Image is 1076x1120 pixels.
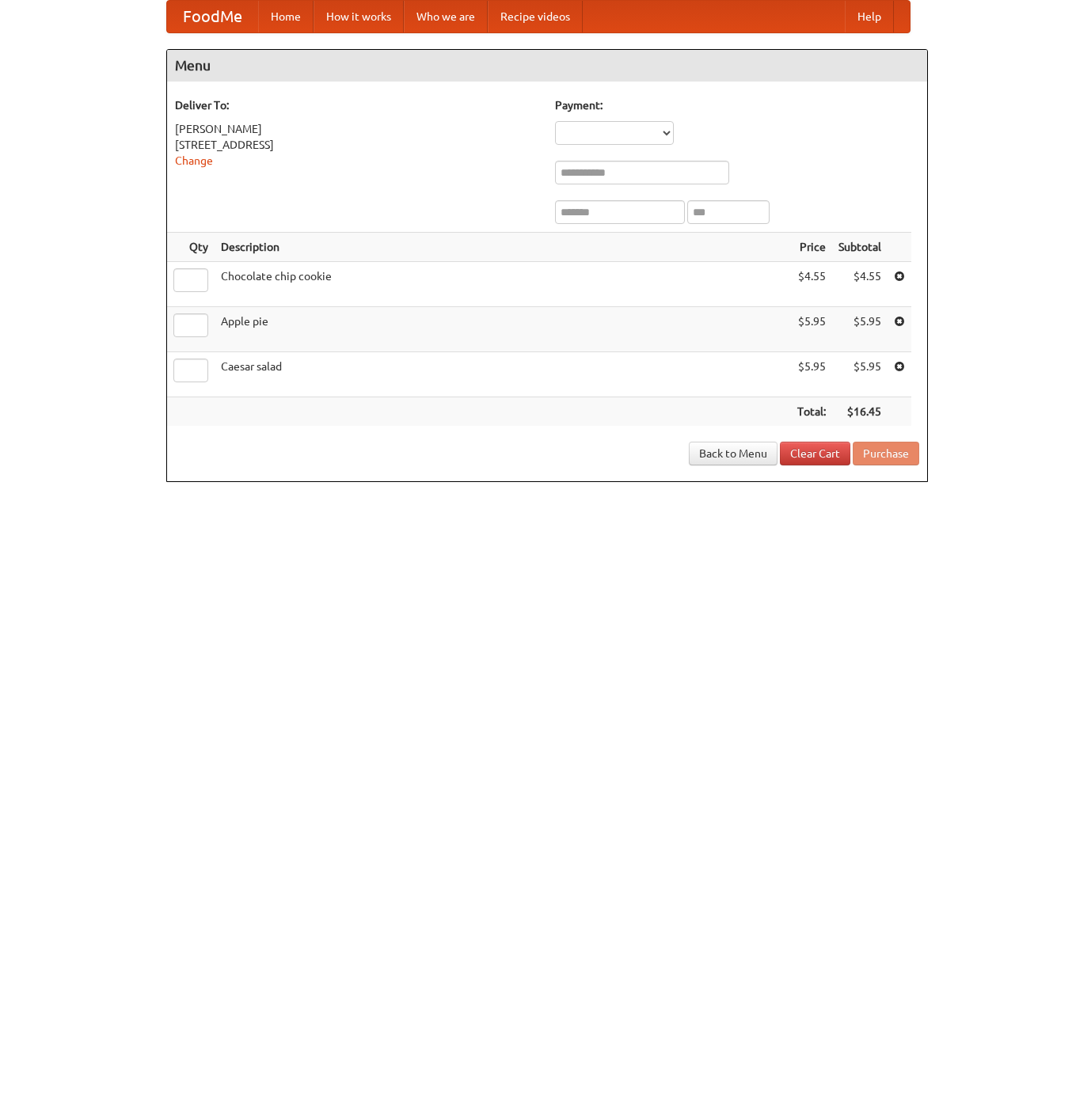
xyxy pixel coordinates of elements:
[215,233,791,262] th: Description
[258,1,314,32] a: Home
[791,233,832,262] th: Price
[167,233,215,262] th: Qty
[791,352,832,397] td: $5.95
[845,1,894,32] a: Help
[175,137,539,153] div: [STREET_ADDRESS]
[832,307,888,352] td: $5.95
[215,352,791,397] td: Caesar salad
[791,262,832,307] td: $4.55
[167,1,258,32] a: FoodMe
[791,307,832,352] td: $5.95
[832,233,888,262] th: Subtotal
[832,352,888,397] td: $5.95
[175,154,213,167] a: Change
[832,262,888,307] td: $4.55
[175,121,539,137] div: [PERSON_NAME]
[488,1,583,32] a: Recipe videos
[175,97,539,113] h5: Deliver To:
[555,97,919,113] h5: Payment:
[853,442,919,465] button: Purchase
[215,262,791,307] td: Chocolate chip cookie
[215,307,791,352] td: Apple pie
[791,397,832,427] th: Total:
[780,442,850,465] a: Clear Cart
[314,1,404,32] a: How it works
[167,50,927,82] h4: Menu
[404,1,488,32] a: Who we are
[832,397,888,427] th: $16.45
[689,442,778,465] a: Back to Menu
